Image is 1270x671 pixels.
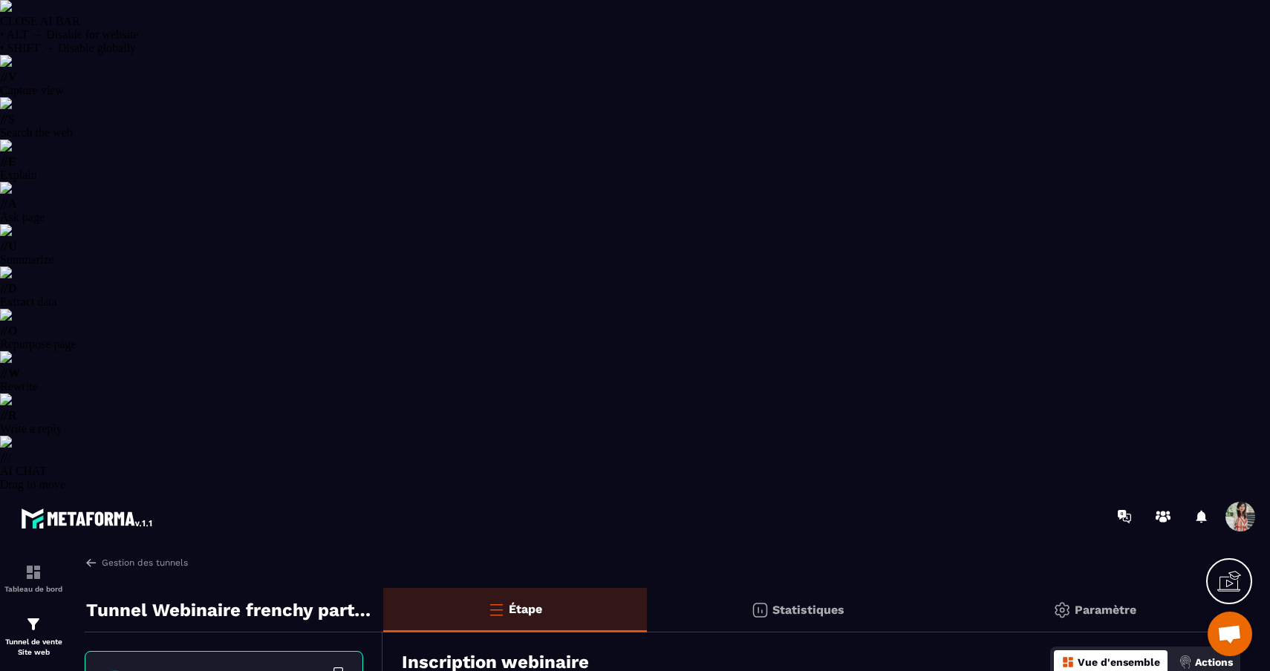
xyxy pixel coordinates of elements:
[487,600,505,618] img: bars-o.4a397970.svg
[1061,655,1075,669] img: dashboard-orange.40269519.svg
[1075,603,1136,617] p: Paramètre
[85,556,188,569] a: Gestion des tunnels
[1195,656,1233,668] p: Actions
[86,595,372,625] p: Tunnel Webinaire frenchy partners
[25,563,42,581] img: formation
[509,602,542,616] p: Étape
[1078,656,1160,668] p: Vue d'ensemble
[4,552,63,604] a: formationformationTableau de bord
[751,601,769,619] img: stats.20deebd0.svg
[772,603,844,617] p: Statistiques
[85,556,98,569] img: arrow
[1208,612,1252,656] div: Ouvrir le chat
[1053,601,1071,619] img: setting-gr.5f69749f.svg
[4,604,63,669] a: formationformationTunnel de vente Site web
[4,637,63,658] p: Tunnel de vente Site web
[21,505,154,531] img: logo
[1179,655,1192,669] img: actions.d6e523a2.png
[4,585,63,593] p: Tableau de bord
[25,615,42,633] img: formation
